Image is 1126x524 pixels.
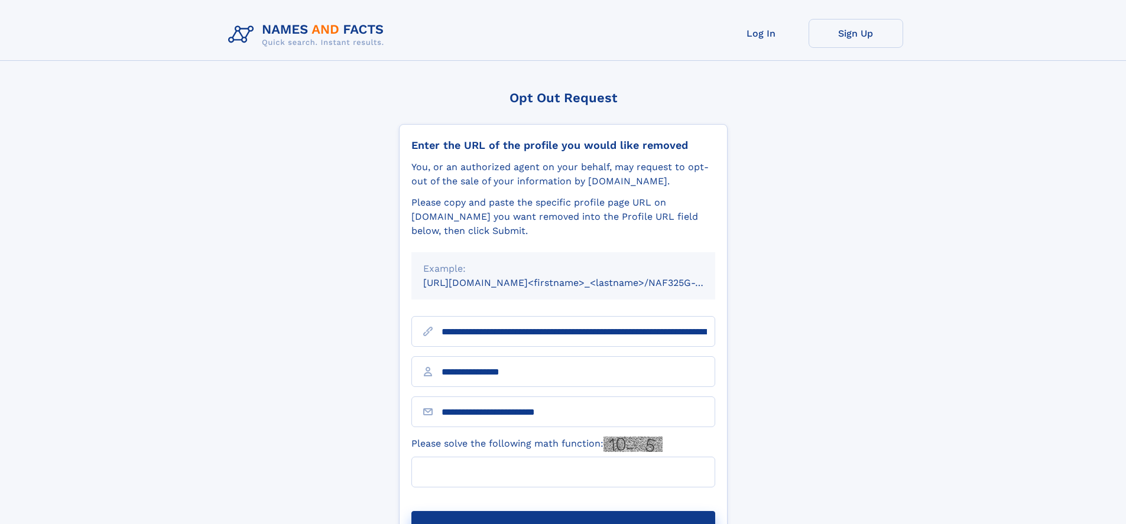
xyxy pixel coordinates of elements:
div: You, or an authorized agent on your behalf, may request to opt-out of the sale of your informatio... [411,160,715,188]
div: Please copy and paste the specific profile page URL on [DOMAIN_NAME] you want removed into the Pr... [411,196,715,238]
a: Log In [714,19,809,48]
small: [URL][DOMAIN_NAME]<firstname>_<lastname>/NAF325G-xxxxxxxx [423,277,738,288]
div: Enter the URL of the profile you would like removed [411,139,715,152]
img: Logo Names and Facts [223,19,394,51]
div: Example: [423,262,703,276]
a: Sign Up [809,19,903,48]
label: Please solve the following math function: [411,437,663,452]
div: Opt Out Request [399,90,728,105]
